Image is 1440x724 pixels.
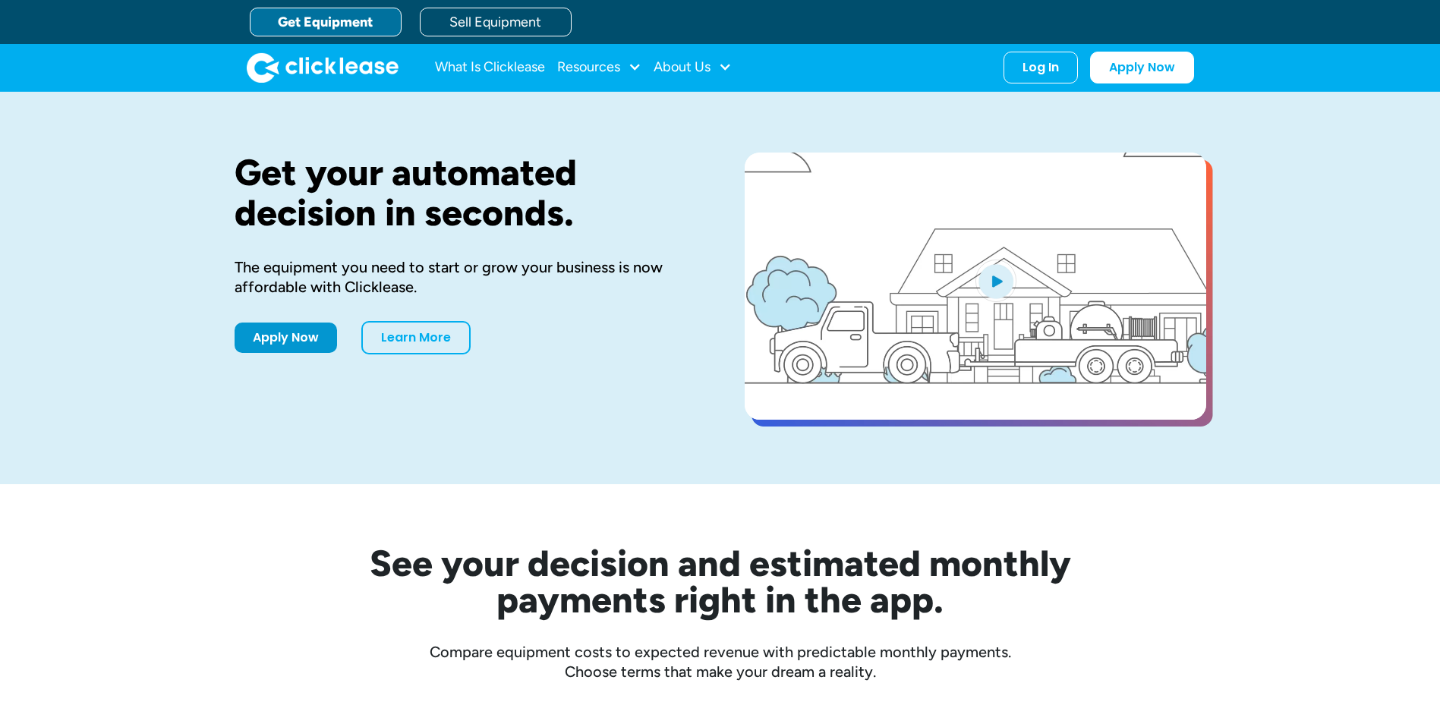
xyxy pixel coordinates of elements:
[745,153,1206,420] a: open lightbox
[1022,60,1059,75] div: Log In
[295,545,1145,618] h2: See your decision and estimated monthly payments right in the app.
[235,642,1206,682] div: Compare equipment costs to expected revenue with predictable monthly payments. Choose terms that ...
[235,323,337,353] a: Apply Now
[247,52,399,83] a: home
[557,52,641,83] div: Resources
[654,52,732,83] div: About Us
[361,321,471,354] a: Learn More
[247,52,399,83] img: Clicklease logo
[420,8,572,36] a: Sell Equipment
[1090,52,1194,83] a: Apply Now
[435,52,545,83] a: What Is Clicklease
[975,260,1016,302] img: Blue play button logo on a light blue circular background
[235,153,696,233] h1: Get your automated decision in seconds.
[250,8,402,36] a: Get Equipment
[235,257,696,297] div: The equipment you need to start or grow your business is now affordable with Clicklease.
